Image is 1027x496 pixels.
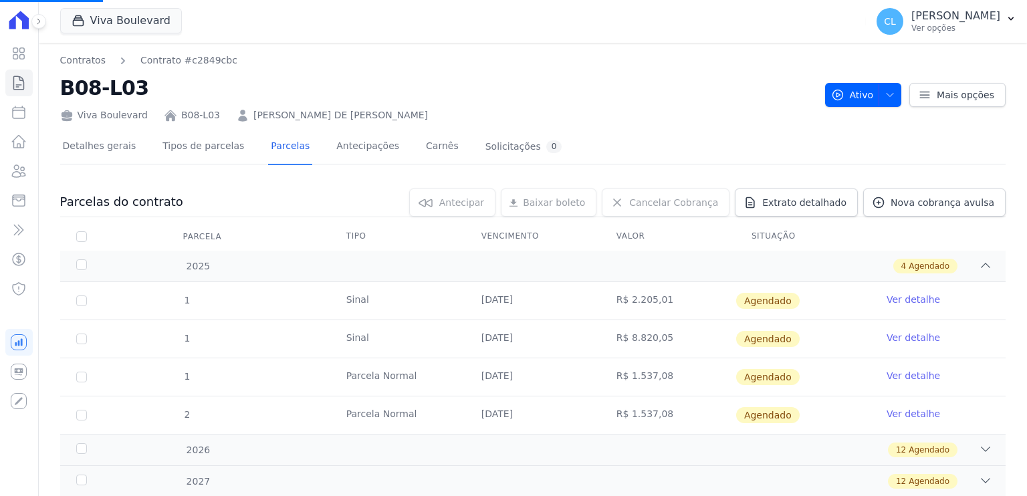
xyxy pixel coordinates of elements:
td: R$ 1.537,08 [600,396,735,434]
span: 1 [183,333,191,344]
div: Solicitações [485,140,562,153]
a: Contrato #c2849cbc [140,53,237,68]
span: 12 [896,444,906,456]
span: 12 [896,475,906,487]
span: Agendado [736,293,800,309]
div: Parcela [167,223,238,250]
nav: Breadcrumb [60,53,237,68]
td: Sinal [330,282,465,320]
input: default [76,372,87,382]
a: Tipos de parcelas [160,130,247,165]
span: Extrato detalhado [762,196,846,209]
span: CL [884,17,896,26]
span: 4 [901,260,907,272]
input: default [76,295,87,306]
a: Ver detalhe [887,369,940,382]
span: Agendado [736,369,800,385]
a: Ver detalhe [887,331,940,344]
span: Agendado [909,475,949,487]
span: 1 [183,295,191,305]
span: Nova cobrança avulsa [891,196,994,209]
a: Ver detalhe [887,407,940,420]
td: R$ 2.205,01 [600,282,735,320]
span: 2 [183,409,191,420]
input: default [76,410,87,420]
a: Parcelas [268,130,312,165]
td: [DATE] [465,396,600,434]
nav: Breadcrumb [60,53,814,68]
td: [DATE] [465,358,600,396]
th: Vencimento [465,223,600,251]
a: Ver detalhe [887,293,940,306]
a: Detalhes gerais [60,130,139,165]
a: Nova cobrança avulsa [863,189,1006,217]
a: Mais opções [909,83,1006,107]
td: Parcela Normal [330,358,465,396]
span: Agendado [909,260,949,272]
span: Mais opções [937,88,994,102]
span: Ativo [831,83,874,107]
div: 0 [546,140,562,153]
div: Viva Boulevard [60,108,148,122]
td: Parcela Normal [330,396,465,434]
button: CL [PERSON_NAME] Ver opções [866,3,1027,40]
a: [PERSON_NAME] DE [PERSON_NAME] [253,108,428,122]
td: Sinal [330,320,465,358]
td: R$ 8.820,05 [600,320,735,358]
td: [DATE] [465,282,600,320]
th: Tipo [330,223,465,251]
th: Situação [735,223,871,251]
p: Ver opções [911,23,1000,33]
h3: Parcelas do contrato [60,194,183,210]
button: Viva Boulevard [60,8,182,33]
input: default [76,334,87,344]
span: Agendado [736,407,800,423]
a: B08-L03 [181,108,220,122]
a: Solicitações0 [483,130,565,165]
th: Valor [600,223,735,251]
h2: B08-L03 [60,73,814,103]
span: 1 [183,371,191,382]
a: Extrato detalhado [735,189,858,217]
a: Carnês [423,130,461,165]
span: Agendado [736,331,800,347]
a: Contratos [60,53,106,68]
a: Antecipações [334,130,402,165]
td: [DATE] [465,320,600,358]
p: [PERSON_NAME] [911,9,1000,23]
span: Agendado [909,444,949,456]
td: R$ 1.537,08 [600,358,735,396]
button: Ativo [825,83,902,107]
